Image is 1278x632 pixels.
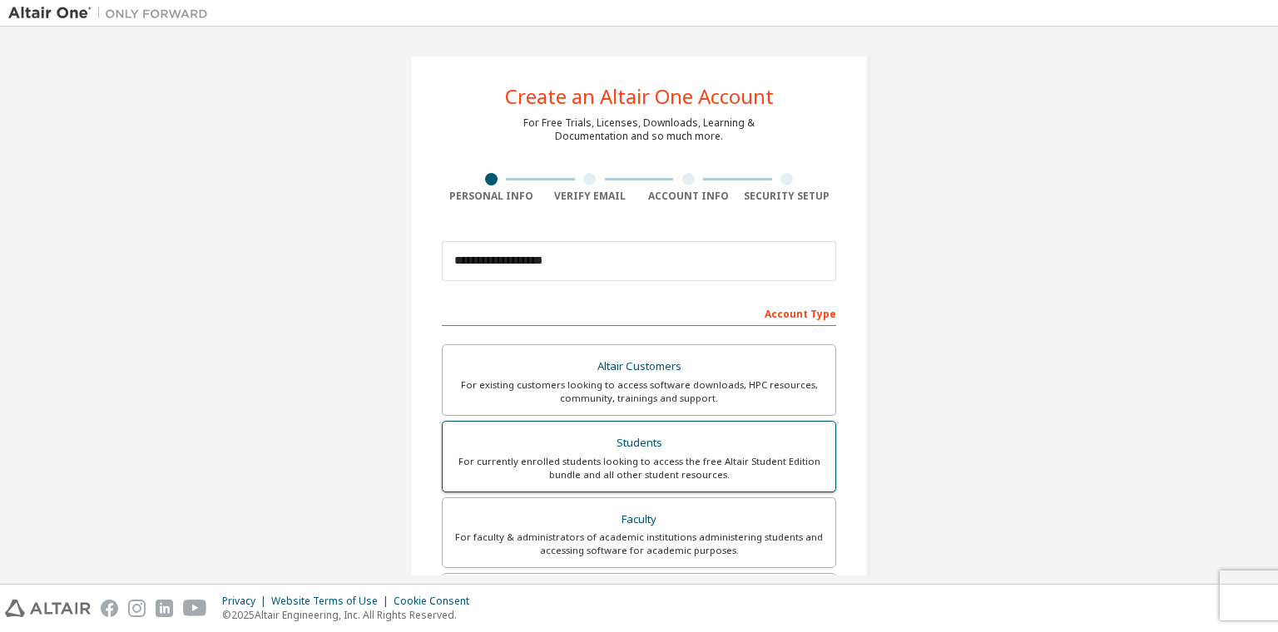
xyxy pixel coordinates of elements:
div: Website Terms of Use [271,595,394,608]
div: Privacy [222,595,271,608]
div: For currently enrolled students looking to access the free Altair Student Edition bundle and all ... [453,455,825,481]
p: © 2025 Altair Engineering, Inc. All Rights Reserved. [222,608,479,622]
div: Verify Email [541,190,640,203]
div: Account Info [639,190,738,203]
div: Personal Info [442,190,541,203]
img: instagram.svg [128,600,146,617]
div: For Free Trials, Licenses, Downloads, Learning & Documentation and so much more. [523,116,755,143]
div: Cookie Consent [394,595,479,608]
div: Students [453,432,825,455]
img: youtube.svg [183,600,207,617]
div: For existing customers looking to access software downloads, HPC resources, community, trainings ... [453,378,825,405]
img: facebook.svg [101,600,118,617]
div: For faculty & administrators of academic institutions administering students and accessing softwa... [453,531,825,557]
div: Create an Altair One Account [505,86,774,106]
div: Security Setup [738,190,837,203]
img: Altair One [8,5,216,22]
div: Altair Customers [453,355,825,378]
div: Faculty [453,508,825,531]
div: Account Type [442,299,836,326]
img: altair_logo.svg [5,600,91,617]
img: linkedin.svg [156,600,173,617]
